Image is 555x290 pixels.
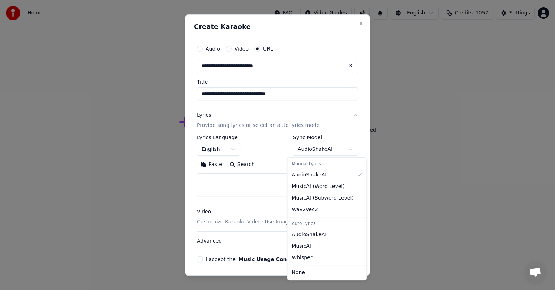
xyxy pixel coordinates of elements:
[197,232,358,251] button: Advanced
[197,135,240,140] label: Lyrics Language
[197,112,211,119] div: Lyrics
[197,218,332,226] p: Customize Karaoke Video: Use Image, Video, or Color
[197,159,226,170] button: Paste
[292,171,326,179] span: AudioShakeAI
[292,269,305,276] span: None
[292,231,326,238] span: AudioShakeAI
[292,183,344,190] span: MusicAI ( Word Level )
[235,46,249,51] label: Video
[226,159,258,170] button: Search
[292,206,318,213] span: Wav2Vec2
[197,122,321,129] p: Provide song lyrics or select an auto lyrics model
[197,208,332,226] div: Video
[292,243,311,250] span: MusicAI
[263,46,273,51] label: URL
[206,46,220,51] label: Audio
[238,257,313,262] button: Music Usage Confirmation
[289,159,365,169] div: Manual Lyrics
[292,254,312,261] span: Whisper
[206,257,313,262] label: I accept the
[292,195,353,202] span: MusicAI ( Subword Level )
[194,24,361,30] h2: Create Karaoke
[197,79,358,84] label: Title
[289,219,365,229] div: Auto Lyrics
[293,135,358,140] label: Sync Model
